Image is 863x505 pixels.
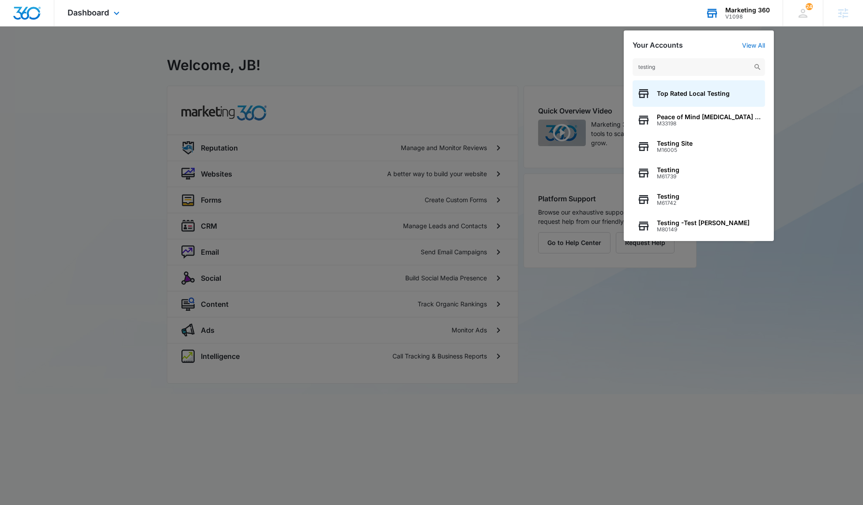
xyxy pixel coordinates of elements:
button: TestingM61742 [633,186,765,213]
button: Testing -Test [PERSON_NAME]M80149 [633,213,765,239]
span: Testing [657,166,679,173]
span: Top Rated Local Testing [657,90,730,97]
div: notifications count [806,3,813,10]
span: M61739 [657,173,679,180]
span: Testing Site [657,140,693,147]
button: Testing SiteM16005 [633,133,765,160]
button: Top Rated Local Testing [633,80,765,107]
a: View All [742,41,765,49]
h2: Your Accounts [633,41,683,49]
span: 24 [806,3,813,10]
input: Search Accounts [633,58,765,76]
span: Testing [657,193,679,200]
div: account id [725,14,770,20]
span: Testing -Test [PERSON_NAME] [657,219,750,226]
span: M80149 [657,226,750,233]
span: M16005 [657,147,693,153]
span: Peace of Mind [MEDICAL_DATA] Services [657,113,761,121]
button: TestingM61739 [633,160,765,186]
span: M33198 [657,121,761,127]
button: Peace of Mind [MEDICAL_DATA] ServicesM33198 [633,107,765,133]
span: Dashboard [68,8,109,17]
div: account name [725,7,770,14]
span: M61742 [657,200,679,206]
